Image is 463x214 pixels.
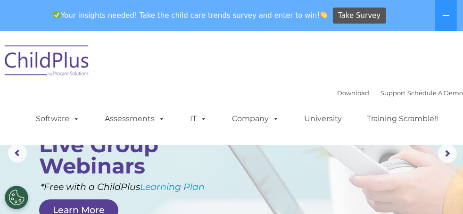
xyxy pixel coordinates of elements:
[223,109,289,128] a: Company
[337,89,463,97] font: |
[295,109,351,128] a: University
[49,6,331,25] span: Your insights needed! Take the child care trends survey and enter to win!
[181,109,216,128] a: IT
[39,134,181,176] rs-layer: Live Group Webinars
[337,89,369,97] a: Download
[26,109,89,128] a: Software
[140,181,205,192] a: Learning Plan
[333,8,386,24] a: Take Survey
[5,186,28,209] button: Cookies Settings
[407,89,463,97] a: Schedule A Demo
[338,8,380,24] span: Take Survey
[357,109,447,128] a: Training Scramble!!
[95,109,174,128] a: Assessments
[53,11,60,18] img: ✅
[380,89,405,97] a: Support
[320,11,327,18] img: 👏
[41,180,259,194] rs-layer: *Free with a ChildPlus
